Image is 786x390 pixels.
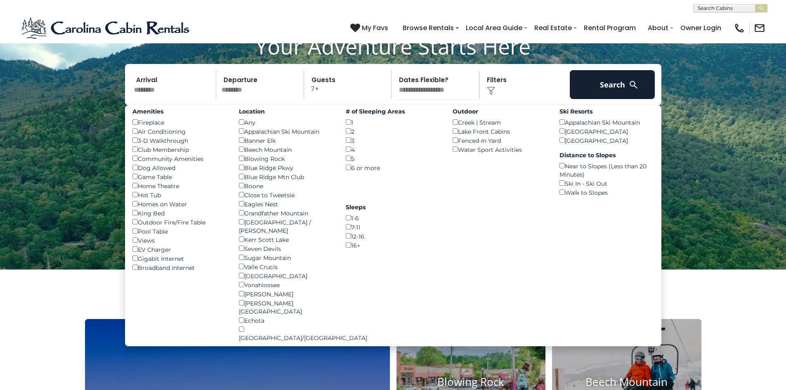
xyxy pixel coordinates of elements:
img: search-regular-white.png [628,80,639,90]
div: Any [239,118,333,127]
div: Yonahlossee [239,280,333,289]
a: Owner Login [676,21,725,35]
label: Distance to Slopes [559,151,654,159]
div: Kerr Scott Lake [239,235,333,244]
img: filter--v1.png [487,87,495,95]
div: 7-11 [346,222,440,232]
img: mail-regular-black.png [754,22,765,34]
label: Outdoor [453,107,547,116]
div: Air Conditioning [132,127,227,136]
div: Blue Ridge Mtn Club [239,172,333,181]
div: Seven Devils [239,244,333,253]
div: [GEOGRAPHIC_DATA]/[GEOGRAPHIC_DATA] [239,325,333,342]
div: Ski In - Ski Out [559,179,654,188]
img: phone-regular-black.png [734,22,745,34]
div: Blowing Rock [239,154,333,163]
div: Appalachian Ski Mountain [559,118,654,127]
div: Appalachian Ski Mountain [239,127,333,136]
div: Boone [239,181,333,190]
div: [GEOGRAPHIC_DATA] / [PERSON_NAME] [239,217,333,235]
a: About [644,21,673,35]
div: 3 [346,136,440,145]
div: Broadband Internet [132,263,227,272]
div: 1-6 [346,213,440,222]
div: Hot Tub [132,190,227,199]
h3: Select Your Destination [84,290,703,319]
div: [GEOGRAPHIC_DATA] [559,136,654,145]
div: [PERSON_NAME][GEOGRAPHIC_DATA] [239,298,333,316]
div: Pool Table [132,227,227,236]
div: Walk to Slopes [559,188,654,197]
a: Browse Rentals [399,21,458,35]
div: [PERSON_NAME] [239,289,333,298]
label: Ski Resorts [559,107,654,116]
div: Grandfather Mountain [239,208,333,217]
div: Lake Front Cabins [453,127,547,136]
div: Creek | Stream [453,118,547,127]
h1: Your Adventure Starts Here [6,33,780,59]
div: Homes on Water [132,199,227,208]
label: Location [239,107,333,116]
div: Echota [239,316,333,325]
label: Amenities [132,107,227,116]
div: Game Table [132,172,227,181]
div: Fireplace [132,118,227,127]
div: Close to Tweetsie [239,190,333,199]
a: Real Estate [530,21,576,35]
div: Gigabit Internet [132,254,227,263]
div: Sugar Mountain [239,253,333,262]
div: 16+ [346,241,440,250]
div: Valle Crucis [239,262,333,271]
div: Water Sport Activities [453,145,547,154]
div: EV Charger [132,245,227,254]
a: Rental Program [580,21,640,35]
div: 5 [346,154,440,163]
label: Sleeps [346,203,440,211]
h4: Beech Mountain [552,376,701,388]
div: Outdoor Fire/Fire Table [132,217,227,227]
div: Home Theatre [132,181,227,190]
div: Dog Allowed [132,163,227,172]
div: 1 [346,118,440,127]
div: 3-D Walkthrough [132,136,227,145]
div: 6 or more [346,163,440,172]
div: Near to Slopes (Less than 20 Minutes) [559,161,654,179]
a: My Favs [350,23,390,33]
p: 7+ [307,70,392,99]
div: Club Membership [132,145,227,154]
button: Search [570,70,655,99]
div: Fenced-In Yard [453,136,547,145]
div: 2 [346,127,440,136]
div: [GEOGRAPHIC_DATA] [239,271,333,280]
div: [GEOGRAPHIC_DATA] [559,127,654,136]
div: 12-16 [346,232,440,241]
span: My Favs [362,23,388,33]
div: Blue Ridge Pkwy [239,163,333,172]
label: # of Sleeping Areas [346,107,440,116]
div: Banner Elk [239,136,333,145]
div: Views [132,236,227,245]
div: Eagles Nest [239,199,333,208]
a: Local Area Guide [462,21,526,35]
div: King Bed [132,208,227,217]
h4: Blowing Rock [397,376,546,388]
div: 4 [346,145,440,154]
img: Blue-2.png [21,16,192,40]
div: Community Amenities [132,154,227,163]
div: Beech Mountain [239,145,333,154]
